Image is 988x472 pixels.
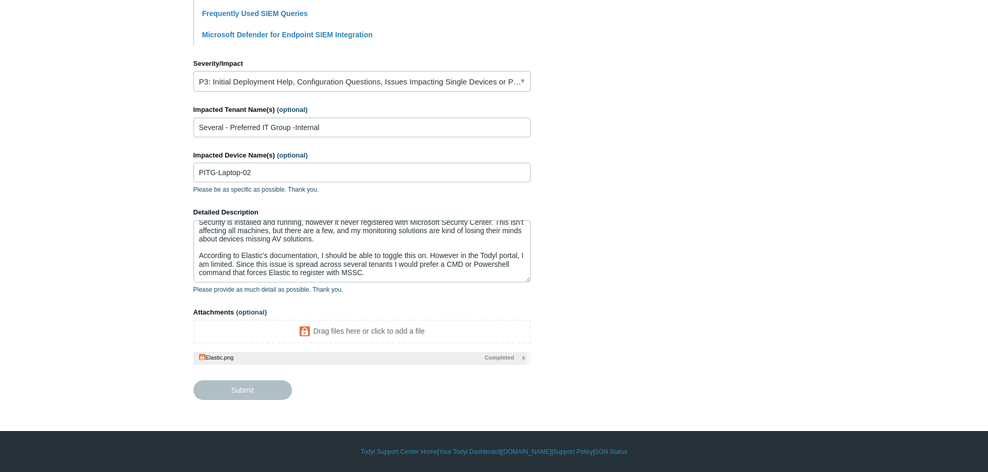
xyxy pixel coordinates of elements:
a: SGN Status [595,447,628,456]
p: Please provide as much detail as possible. Thank you. [193,285,531,294]
a: Todyl Support Center Home [360,447,437,456]
a: Support Policy [553,447,593,456]
label: Attachments [193,307,531,318]
span: x [522,353,525,362]
span: (optional) [236,308,267,316]
a: [DOMAIN_NAME] [502,447,551,456]
span: Completed [485,353,514,362]
label: Impacted Device Name(s) [193,150,531,161]
div: | | | | [193,447,795,456]
label: Detailed Description [193,207,531,218]
a: Frequently Used SIEM Queries [202,9,308,18]
a: Microsoft Defender for Endpoint SIEM Integration [202,31,373,39]
label: Impacted Tenant Name(s) [193,105,531,115]
input: Submit [193,380,292,400]
label: Severity/Impact [193,59,531,69]
p: Please be as specific as possible. Thank you. [193,185,531,194]
a: P3: Initial Deployment Help, Configuration Questions, Issues Impacting Single Devices or Past Out... [193,71,531,92]
span: (optional) [277,106,308,113]
a: Your Todyl Dashboard [439,447,499,456]
span: (optional) [277,151,308,159]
